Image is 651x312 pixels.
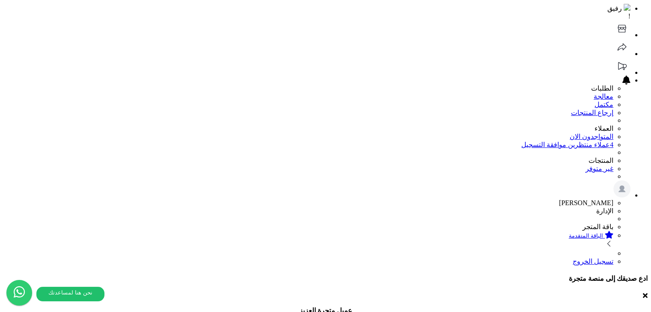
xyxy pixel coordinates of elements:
a: إرجاع المنتجات [571,109,613,116]
li: المنتجات [3,156,613,165]
span: 4 [610,141,613,148]
a: مكتمل [595,101,613,108]
a: تحديثات المنصة [613,69,630,76]
a: معالجة [3,92,613,100]
a: المتواجدون الان [570,133,613,140]
small: الباقة المتقدمة [569,233,603,239]
div: ! [3,12,630,20]
span: [PERSON_NAME] [559,199,613,206]
li: باقة المتجر [3,223,613,231]
li: العملاء [3,124,613,132]
img: ai-face.png [624,4,630,11]
li: الطلبات [3,84,613,92]
span: رفيق [607,5,622,12]
a: تسجيل الخروج [573,258,613,265]
a: 4عملاء منتظرين موافقة التسجيل [521,141,613,148]
li: الإدارة [3,207,613,215]
a: الباقة المتقدمة [3,231,613,250]
h4: ادع صديقك إلى منصة متجرة [3,274,648,283]
a: غير متوفر [586,165,613,172]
